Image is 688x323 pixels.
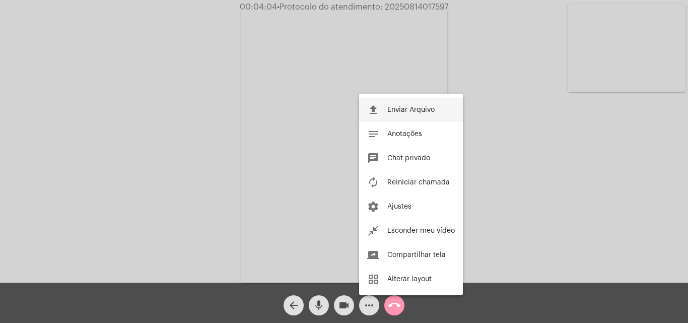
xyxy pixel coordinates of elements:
[367,176,379,188] mat-icon: autorenew
[387,251,446,259] span: Compartilhar tela
[367,104,379,116] mat-icon: file_upload
[387,106,435,113] span: Enviar Arquivo
[387,203,411,210] span: Ajustes
[367,128,379,140] mat-icon: notes
[367,249,379,261] mat-icon: screen_share
[387,155,430,162] span: Chat privado
[387,179,450,186] span: Reiniciar chamada
[387,131,422,138] span: Anotações
[367,201,379,213] mat-icon: settings
[387,276,432,283] span: Alterar layout
[367,273,379,285] mat-icon: grid_view
[367,152,379,164] mat-icon: chat
[367,225,379,237] mat-icon: close_fullscreen
[387,227,455,234] span: Esconder meu vídeo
